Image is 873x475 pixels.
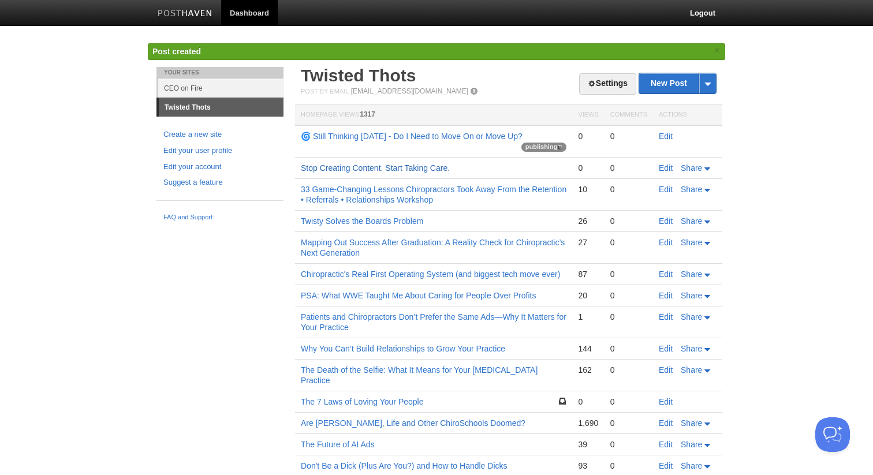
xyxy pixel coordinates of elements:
[578,216,598,226] div: 26
[610,439,647,450] div: 0
[659,185,673,194] a: Edit
[578,290,598,301] div: 20
[301,344,505,353] a: Why You Can’t Build Relationships to Grow Your Practice
[610,397,647,407] div: 0
[681,440,702,449] span: Share
[579,73,636,95] a: Settings
[578,418,598,428] div: 1,690
[351,87,468,95] a: [EMAIL_ADDRESS][DOMAIN_NAME]
[301,88,349,95] span: Post by Email
[159,98,283,117] a: Twisted Thots
[610,216,647,226] div: 0
[659,270,673,279] a: Edit
[681,163,702,173] span: Share
[163,177,277,189] a: Suggest a feature
[610,312,647,322] div: 0
[301,365,538,385] a: The Death of the Selfie: What It Means for Your [MEDICAL_DATA] Practice
[301,418,525,428] a: Are [PERSON_NAME], Life and Other ChiroSchools Doomed?
[578,439,598,450] div: 39
[659,291,673,300] a: Edit
[681,270,702,279] span: Share
[578,365,598,375] div: 162
[578,343,598,354] div: 144
[659,418,673,428] a: Edit
[659,163,673,173] a: Edit
[653,104,722,126] th: Actions
[681,185,702,194] span: Share
[578,163,598,173] div: 0
[659,440,673,449] a: Edit
[610,290,647,301] div: 0
[659,238,673,247] a: Edit
[152,47,201,56] span: Post created
[605,104,653,126] th: Comments
[681,461,702,470] span: Share
[659,132,673,141] a: Edit
[610,269,647,279] div: 0
[578,269,598,279] div: 87
[578,131,598,141] div: 0
[681,418,702,428] span: Share
[681,291,702,300] span: Share
[681,312,702,321] span: Share
[610,343,647,354] div: 0
[610,418,647,428] div: 0
[659,461,673,470] a: Edit
[712,43,722,58] a: ×
[301,66,416,85] a: Twisted Thots
[681,216,702,226] span: Share
[301,461,508,470] a: Don't Be a Dick (Plus Are You?) and How to Handle Dicks
[295,104,572,126] th: Homepage Views
[301,216,423,226] a: Twisty Solves the Boards Problem
[360,110,375,118] span: 1317
[681,344,702,353] span: Share
[578,184,598,195] div: 10
[815,417,850,452] iframe: Help Scout Beacon - Open
[659,397,673,406] a: Edit
[301,291,536,300] a: PSA: What WWE Taught Me About Caring for People Over Profits
[578,397,598,407] div: 0
[163,129,277,141] a: Create a new site
[521,143,567,152] span: publishing
[301,238,565,257] a: Mapping Out Success After Graduation: A Reality Check for Chiropractic’s Next Generation
[163,145,277,157] a: Edit your user profile
[301,312,566,332] a: Patients and Chiropractors Don’t Prefer the Same Ads—Why It Matters for Your Practice
[301,270,560,279] a: Chiropractic's Real First Operating System (and biggest tech move ever)
[610,163,647,173] div: 0
[301,132,523,141] a: 🌀 Still Thinking [DATE] - Do I Need to Move On or Move Up?
[158,10,212,18] img: Posthaven-bar
[572,104,604,126] th: Views
[681,238,702,247] span: Share
[659,312,673,321] a: Edit
[578,312,598,322] div: 1
[156,67,283,78] li: Your Sites
[301,163,450,173] a: Stop Creating Content. Start Taking Care.
[659,365,673,375] a: Edit
[659,344,673,353] a: Edit
[681,365,702,375] span: Share
[610,131,647,141] div: 0
[558,145,562,149] img: loading-tiny-gray.gif
[578,461,598,471] div: 93
[163,212,277,223] a: FAQ and Support
[301,397,424,406] a: The 7 Laws of Loving Your People
[301,185,566,204] a: 33 Game-Changing Lessons Chiropractors Took Away From the Retention • Referrals • Relationships W...
[639,73,716,93] a: New Post
[301,440,375,449] a: The Future of AI Ads
[610,184,647,195] div: 0
[659,216,673,226] a: Edit
[578,237,598,248] div: 27
[610,237,647,248] div: 0
[610,365,647,375] div: 0
[610,461,647,471] div: 0
[158,78,283,98] a: CEO on Fire
[163,161,277,173] a: Edit your account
